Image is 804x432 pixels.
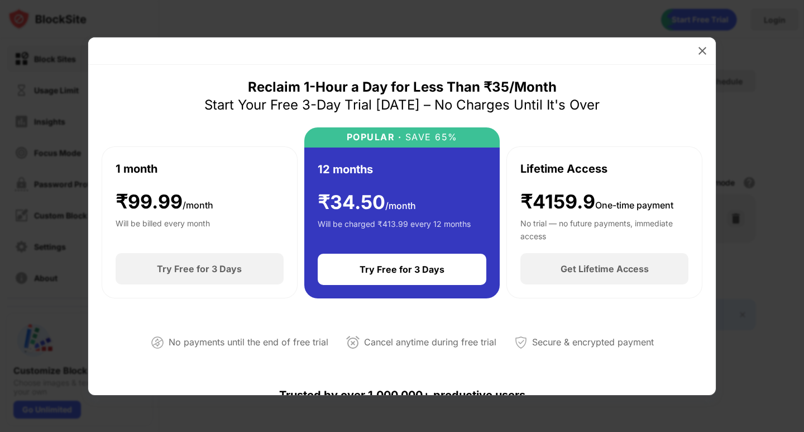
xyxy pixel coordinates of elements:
div: No payments until the end of free trial [169,334,328,350]
div: Will be billed every month [116,217,210,240]
div: No trial — no future payments, immediate access [520,217,688,240]
div: ₹ 34.50 [318,191,416,214]
span: One-time payment [595,200,673,211]
img: not-paying [151,336,164,349]
img: cancel-anytime [346,336,360,349]
div: Trusted by over 1,000,000+ productive users [102,368,702,422]
img: secured-payment [514,336,528,349]
div: Start Your Free 3-Day Trial [DATE] – No Charges Until It's Over [204,96,600,114]
div: POPULAR · [347,132,402,143]
div: Secure & encrypted payment [532,334,654,350]
div: Try Free for 3 Days [360,264,444,275]
div: ₹ 99.99 [116,191,213,213]
div: Try Free for 3 Days [157,263,242,274]
div: Cancel anytime during free trial [364,334,496,350]
div: SAVE 65% [401,132,458,143]
div: Will be charged ₹413.99 every 12 months [318,218,471,240]
div: Get Lifetime Access [561,263,649,274]
div: ₹4159.9 [520,191,673,213]
div: Lifetime Access [520,160,607,177]
span: /month [385,200,416,211]
div: 1 month [116,160,157,177]
div: Reclaim 1-Hour a Day for Less Than ₹35/Month [248,78,557,96]
span: /month [183,200,213,211]
div: 12 months [318,161,373,178]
